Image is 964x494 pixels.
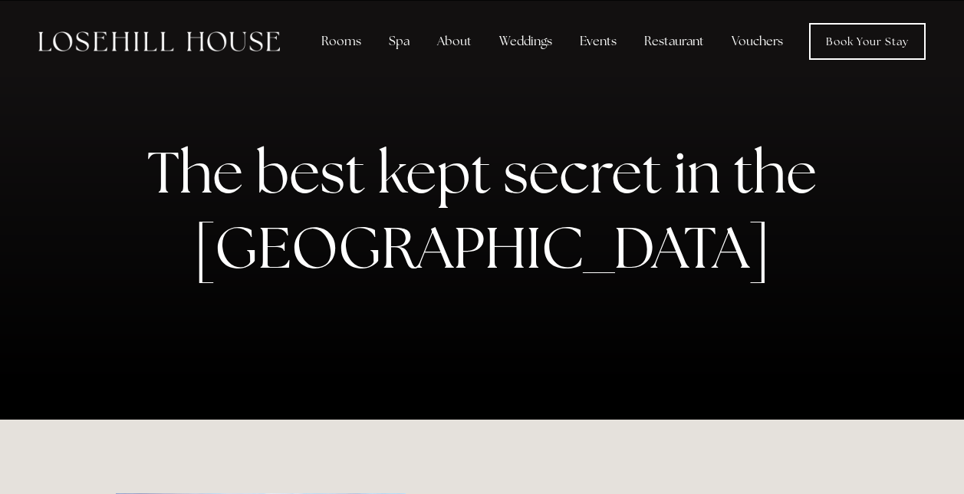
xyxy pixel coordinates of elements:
[309,26,373,57] div: Rooms
[487,26,564,57] div: Weddings
[38,31,280,51] img: Losehill House
[377,26,422,57] div: Spa
[809,23,926,60] a: Book Your Stay
[568,26,629,57] div: Events
[425,26,484,57] div: About
[147,134,829,285] strong: The best kept secret in the [GEOGRAPHIC_DATA]
[632,26,716,57] div: Restaurant
[719,26,795,57] a: Vouchers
